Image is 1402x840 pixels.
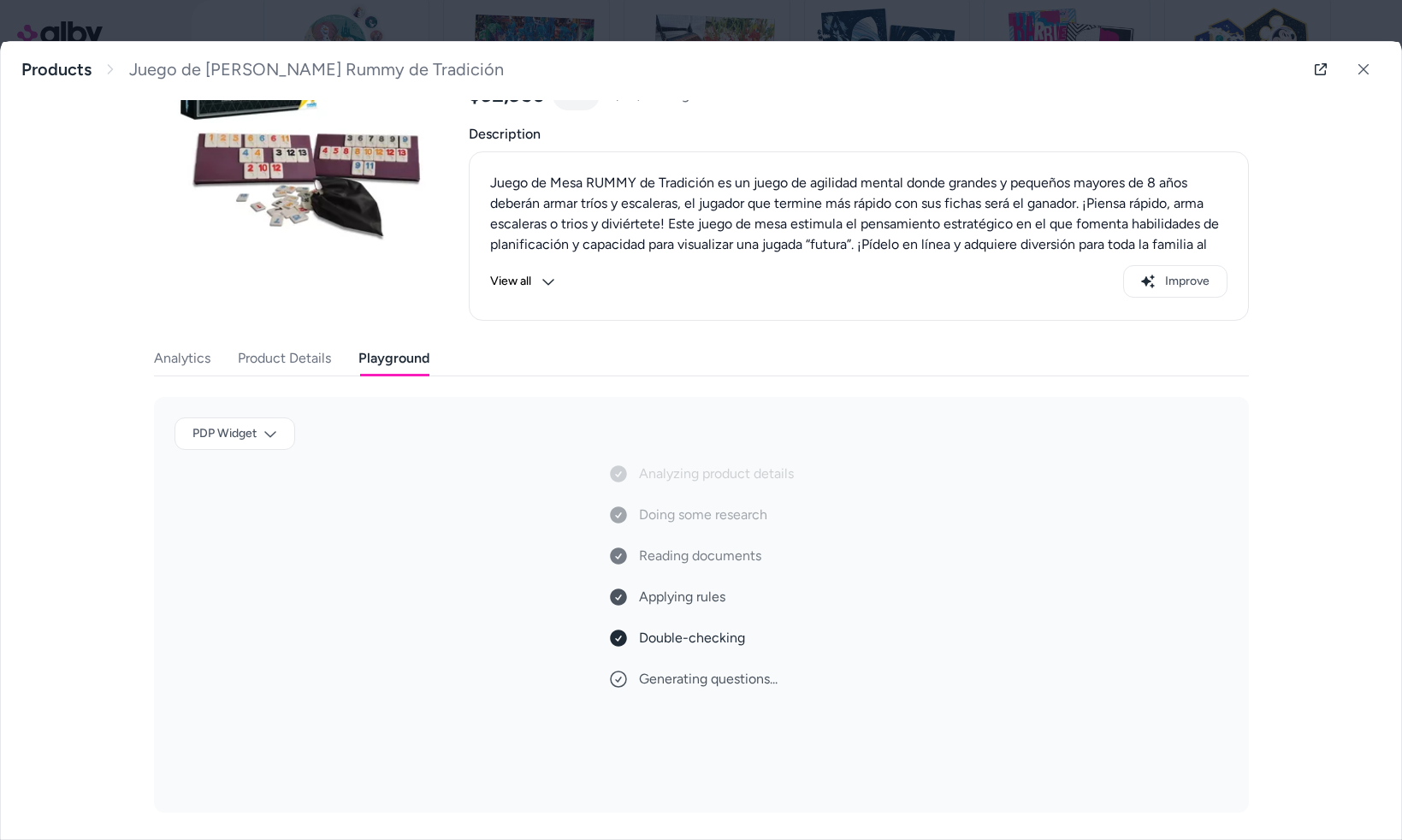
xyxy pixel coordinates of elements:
span: Doing some research [639,505,767,525]
span: Description [469,124,1249,145]
span: Applying rules [639,587,725,607]
nav: breadcrumb [21,59,504,80]
button: PDP Widget [175,417,295,450]
button: Playground [358,341,429,376]
button: Improve [1123,265,1227,298]
span: Reading documents [639,546,761,566]
button: Analytics [154,341,210,376]
a: Products [21,59,92,80]
button: Product Details [238,341,331,376]
button: View all [490,265,555,298]
span: PDP Widget [192,425,257,442]
span: Generating questions... [639,669,778,689]
span: Juego de [PERSON_NAME] Rummy de Tradición [129,59,504,80]
span: Analyzing product details [639,464,794,484]
p: Juego de Mesa RUMMY de Tradición es un juego de agilidad mental donde grandes y pequeños mayores ... [490,173,1227,275]
span: Double-checking [639,628,745,648]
